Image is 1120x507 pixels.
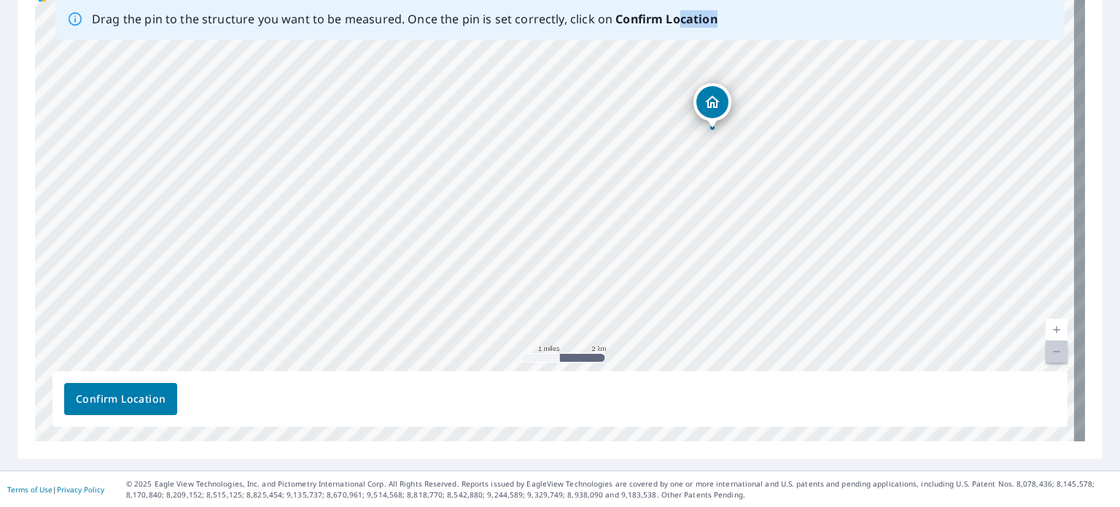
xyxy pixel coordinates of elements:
a: Privacy Policy [57,484,104,495]
a: Current Level 12, Zoom In [1046,319,1067,341]
a: Current Level 12, Zoom Out Disabled [1046,341,1067,363]
p: | [7,485,104,494]
span: Confirm Location [76,390,166,409]
p: Drag the pin to the structure you want to be measured. Once the pin is set correctly, click on [92,10,717,28]
a: Terms of Use [7,484,52,495]
p: © 2025 Eagle View Technologies, Inc. and Pictometry International Corp. All Rights Reserved. Repo... [126,479,1113,500]
b: Confirm Location [615,11,717,27]
button: Confirm Location [64,383,177,415]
